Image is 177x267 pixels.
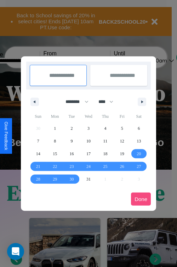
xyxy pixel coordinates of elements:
span: 16 [70,147,74,160]
button: 7 [30,135,46,147]
button: 30 [63,173,80,186]
button: 18 [97,147,114,160]
button: 19 [114,147,130,160]
span: 19 [120,147,124,160]
span: 1 [54,122,56,135]
span: 9 [71,135,73,147]
span: 29 [53,173,57,186]
button: 10 [80,135,97,147]
span: Mon [46,111,63,122]
span: 5 [121,122,123,135]
span: 17 [86,147,91,160]
span: 7 [37,135,39,147]
button: Done [131,193,151,206]
span: 2 [71,122,73,135]
span: 12 [120,135,124,147]
span: 21 [36,160,40,173]
span: Tue [63,111,80,122]
span: 8 [54,135,56,147]
button: 26 [114,160,130,173]
button: 8 [46,135,63,147]
button: 16 [63,147,80,160]
button: 25 [97,160,114,173]
button: 29 [46,173,63,186]
button: 20 [131,147,147,160]
span: Fri [114,111,130,122]
span: Thu [97,111,114,122]
button: 24 [80,160,97,173]
span: 20 [137,147,141,160]
span: 31 [86,173,91,186]
span: 26 [120,160,124,173]
span: 14 [36,147,40,160]
span: 15 [53,147,57,160]
button: 14 [30,147,46,160]
span: 27 [137,160,141,173]
span: 28 [36,173,40,186]
button: 21 [30,160,46,173]
button: 31 [80,173,97,186]
div: Give Feedback [4,122,8,150]
button: 11 [97,135,114,147]
span: 4 [104,122,106,135]
button: 15 [46,147,63,160]
button: 12 [114,135,130,147]
span: 11 [103,135,108,147]
button: 27 [131,160,147,173]
span: 30 [70,173,74,186]
button: 3 [80,122,97,135]
span: 23 [70,160,74,173]
div: Open Intercom Messenger [7,243,24,260]
button: 22 [46,160,63,173]
span: 18 [103,147,107,160]
span: Wed [80,111,97,122]
button: 2 [63,122,80,135]
span: 22 [53,160,57,173]
button: 5 [114,122,130,135]
button: 17 [80,147,97,160]
span: 3 [87,122,90,135]
span: 6 [138,122,140,135]
span: Sat [131,111,147,122]
button: 9 [63,135,80,147]
button: 23 [63,160,80,173]
span: 10 [86,135,91,147]
button: 6 [131,122,147,135]
span: 25 [103,160,107,173]
button: 1 [46,122,63,135]
span: Sun [30,111,46,122]
button: 28 [30,173,46,186]
button: 4 [97,122,114,135]
span: 24 [86,160,91,173]
button: 13 [131,135,147,147]
span: 13 [137,135,141,147]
